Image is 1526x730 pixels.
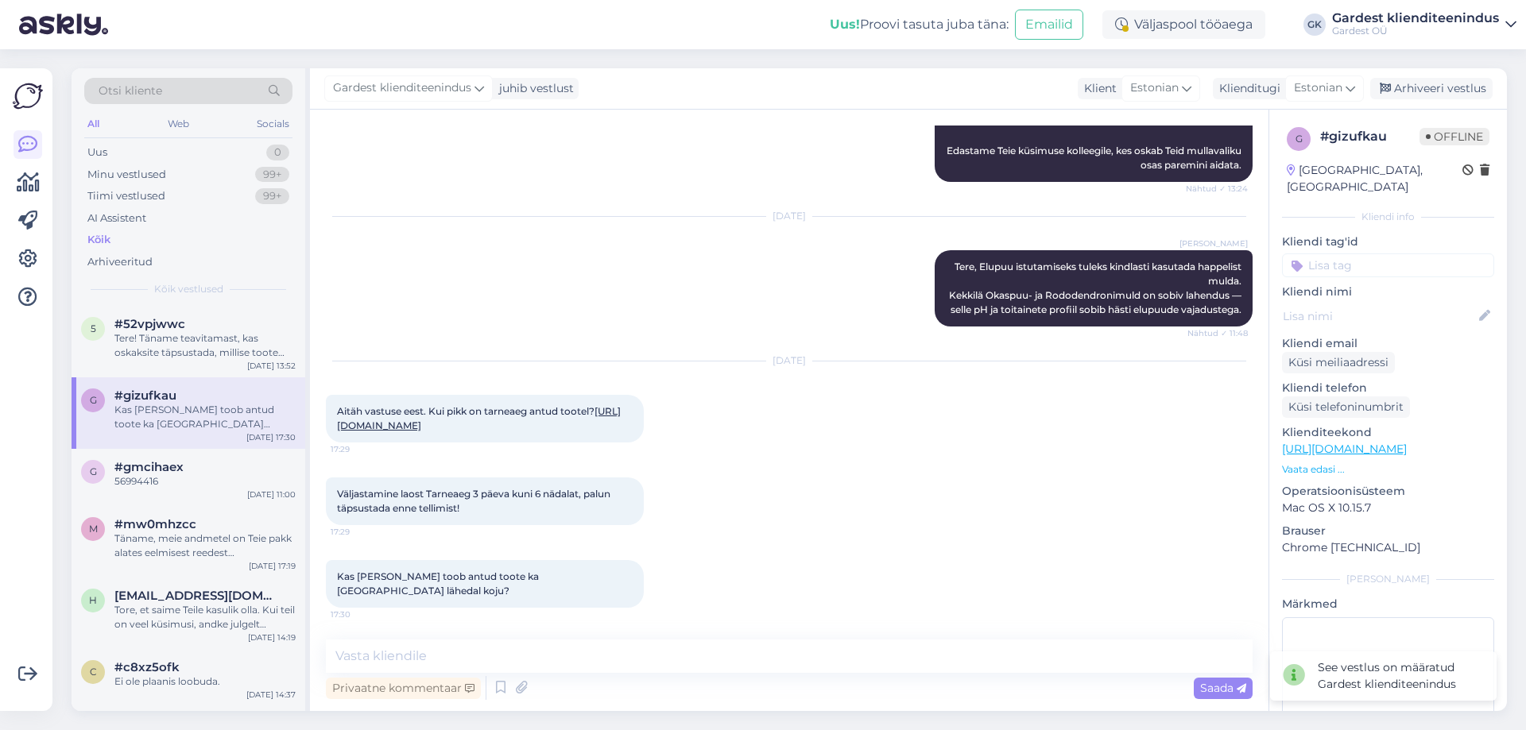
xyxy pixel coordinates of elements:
[266,145,289,160] div: 0
[1186,183,1248,195] span: Nähtud ✓ 13:24
[114,603,296,632] div: Tore, et saime Teile kasulik olla. Kui teil on veel küsimusi, andke julgelt [PERSON_NAME] aitame ...
[830,17,860,32] b: Uus!
[493,80,574,97] div: juhib vestlust
[248,632,296,643] div: [DATE] 14:19
[255,188,289,204] div: 99+
[1282,335,1494,352] p: Kliendi email
[247,489,296,500] div: [DATE] 11:00
[154,282,223,296] span: Kõik vestlused
[1015,10,1083,40] button: Emailid
[254,114,292,134] div: Socials
[949,261,1244,315] span: Tere, Elupuu istutamiseks tuleks kindlasti kasutada happelist mulda. Kekkilä Okaspuu- ja Rododend...
[1102,10,1265,39] div: Väljaspool tööaega
[1282,234,1494,250] p: Kliendi tag'id
[1282,596,1494,612] p: Märkmed
[114,589,280,603] span: helenlahesaare@gmail.com
[114,474,296,489] div: 56994416
[1187,327,1248,339] span: Nähtud ✓ 11:48
[1370,78,1493,99] div: Arhiveeri vestlus
[1213,80,1280,97] div: Klienditugi
[114,460,184,474] span: #gmcihaex
[90,465,97,477] span: g
[1282,523,1494,539] p: Brauser
[1282,352,1395,373] div: Küsi meiliaadressi
[87,167,166,183] div: Minu vestlused
[331,608,390,620] span: 17:30
[1283,307,1476,325] input: Lisa nimi
[247,360,296,372] div: [DATE] 13:52
[114,660,180,674] span: #c8xz5ofk
[1179,238,1248,249] span: [PERSON_NAME]
[89,523,98,535] span: m
[1200,681,1246,695] span: Saada
[1282,539,1494,556] p: Chrome [TECHNICAL_ID]
[1294,79,1342,97] span: Estonian
[90,394,97,406] span: g
[1282,284,1494,300] p: Kliendi nimi
[326,678,481,699] div: Privaatne kommentaar
[87,145,107,160] div: Uus
[326,353,1253,368] div: [DATE]
[99,83,162,99] span: Otsi kliente
[87,188,165,204] div: Tiimi vestlused
[91,323,96,334] span: 5
[246,431,296,443] div: [DATE] 17:30
[255,167,289,183] div: 99+
[87,211,146,226] div: AI Assistent
[1320,127,1419,146] div: # gizufkau
[1287,162,1462,195] div: [GEOGRAPHIC_DATA], [GEOGRAPHIC_DATA]
[1318,659,1484,693] div: See vestlus on määratud Gardest klienditeenindus
[87,232,110,248] div: Kõik
[114,331,296,360] div: Tere! Täname teavitamast, kas oskaksite täpsustada, millise toote otsingul Teil kuvab nii.
[830,15,1009,34] div: Proovi tasuta juba täna:
[1332,25,1499,37] div: Gardest OÜ
[331,526,390,538] span: 17:29
[333,79,471,97] span: Gardest klienditeenindus
[337,405,621,431] span: Aitäh vastuse eest. Kui pikk on tarneaeg antud tootel?
[89,594,97,606] span: h
[1419,128,1489,145] span: Offline
[1282,442,1407,456] a: [URL][DOMAIN_NAME]
[1078,80,1117,97] div: Klient
[326,209,1253,223] div: [DATE]
[1282,253,1494,277] input: Lisa tag
[87,254,153,270] div: Arhiveeritud
[90,666,97,678] span: c
[114,388,176,403] span: #gizufkau
[1130,79,1179,97] span: Estonian
[1303,14,1326,36] div: GK
[114,317,185,331] span: #52vpjwwc
[1282,483,1494,500] p: Operatsioonisüsteem
[337,570,541,597] span: Kas [PERSON_NAME] toob antud toote ka [GEOGRAPHIC_DATA] lähedal koju?
[1332,12,1516,37] a: Gardest klienditeenindusGardest OÜ
[13,81,43,111] img: Askly Logo
[1282,572,1494,586] div: [PERSON_NAME]
[1282,396,1410,418] div: Küsi telefoninumbrit
[1282,424,1494,441] p: Klienditeekond
[249,560,296,572] div: [DATE] 17:19
[114,403,296,431] div: Kas [PERSON_NAME] toob antud toote ka [GEOGRAPHIC_DATA] lähedal koju?
[246,689,296,701] div: [DATE] 14:37
[114,517,196,531] span: #mw0mhzcc
[1332,12,1499,25] div: Gardest klienditeenindus
[114,674,296,689] div: Ei ole plaanis loobuda.
[165,114,192,134] div: Web
[1282,500,1494,516] p: Mac OS X 10.15.7
[331,443,390,455] span: 17:29
[337,488,613,514] span: Väljastamine laost Tarneaeg 3 päeva kuni 6 nädalat, palun täpsustada enne tellimist!
[1282,210,1494,224] div: Kliendi info
[114,531,296,560] div: Täname, meie andmetel on Teie pakk alates eelmisest reedest pakiautomaadis ootel. Palun edastage ...
[1296,133,1303,145] span: g
[1282,462,1494,477] p: Vaata edasi ...
[1282,380,1494,396] p: Kliendi telefon
[84,114,103,134] div: All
